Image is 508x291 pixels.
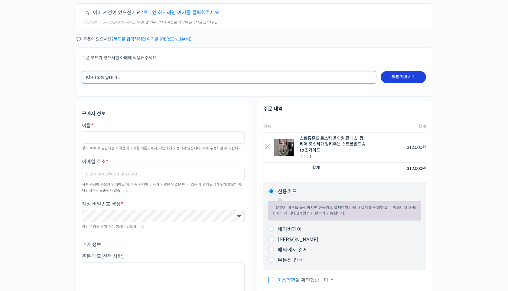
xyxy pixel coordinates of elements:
h3: 추가 정보 [82,241,245,248]
th: 합계 [369,121,426,133]
label: 네이버페이 [278,226,302,233]
label: 무통장 입금 [278,257,303,263]
abbr: 필수 [91,123,93,129]
h3: 구매자 정보 [82,110,245,117]
p: 쿠폰 코드가 있으시면 아래에 적용해주세요. [82,54,426,62]
bdi: 312,000 [407,145,426,150]
span: 대화 [55,201,63,206]
div: 학습 과정에 중요한 업데이트(예: 제출 과제에 강사가 의견을 남겼을 때)가 있을 때 알려드리기 위해 필요하며, 타인에게는 노출되지 않습니다. [82,181,245,194]
a: 이용약관 [277,277,295,283]
input: 쿠폰 코드 [82,71,376,83]
abbr: 필수 [331,277,333,283]
span: 원 [422,166,426,171]
a: 설정 [78,192,116,207]
label: 주문 메모 [82,254,245,259]
input: username@domain.com [82,168,245,180]
div: 언스페셜티 에듀([DOMAIN_NAME])는 [84,20,422,25]
div: 수량: [300,153,366,160]
a: 홈 [2,192,40,207]
label: 신용카드 [278,188,297,195]
label: [PERSON_NAME] [278,237,318,243]
span: 홈 [19,201,23,206]
bdi: 312,000 [407,166,426,171]
abbr: 필수 [121,201,123,207]
strong: 몰 및 커뮤니티와 별도로 계정이 관리되고 있습니다. [141,20,217,25]
th: 합계 [263,163,369,175]
a: 코드를 입력하려면 여기를 [PERSON_NAME] [114,36,193,42]
a: 로그인 하시려면 여기를 클릭해주세요. [143,9,220,16]
span: 원 [422,145,426,150]
div: 스트롱홀드 로스팅 올인원 클래스: 탑티어 로스터가 알려주는 스트롱홀드 A to Z 가이드 [300,136,366,153]
label: 계정 비밀번호 생성 [82,201,245,207]
a: 대화 [40,192,78,207]
h3: 주문 내역 [263,106,426,112]
button: 쿠폰 적용하기 [381,71,426,83]
a: Remove this item [263,144,271,151]
span: 을 확인했습니다. [268,277,330,283]
label: 이름 [82,123,245,129]
div: 강의 수강을 위해 계정 생성이 필요합니다. [82,224,245,230]
div: 쿠폰이 있으세요? [76,35,432,43]
label: 해외에서 결제 [278,247,308,253]
th: 상품 [263,121,369,133]
strong: 1 [309,154,312,159]
span: 설정 [93,201,101,206]
p: 주문하기 버튼을 클릭하시면 신용카드 결제창이 나타나 결제를 진행하실 수 있습니다. 카드사에 따라 최대 3개월까지 할부가 가능합니다. [272,205,417,217]
abbr: 필수 [106,159,108,165]
div: 강의 수료 후 발급되는 자격증에 표시될 이름으로서, 타인에게 노출되지 않습니다. 추후 수정하실 수 있습니다. [82,145,245,151]
label: 이메일 주소 [82,159,245,165]
span: (선택 사항) [101,253,124,260]
div: 이미 계정이 있으신가요? [76,3,432,30]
